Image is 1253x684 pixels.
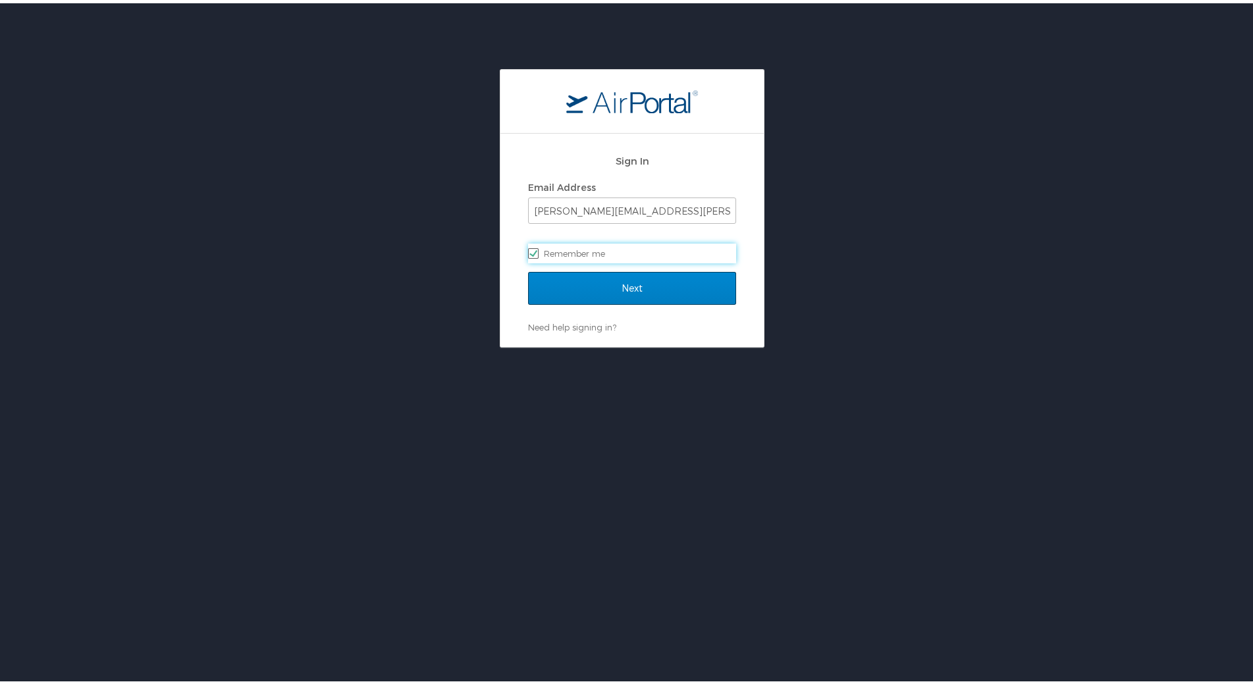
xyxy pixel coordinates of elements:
[528,178,596,190] label: Email Address
[528,240,736,260] label: Remember me
[528,319,616,329] a: Need help signing in?
[566,86,698,110] img: logo
[528,150,736,165] h2: Sign In
[528,269,736,302] input: Next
